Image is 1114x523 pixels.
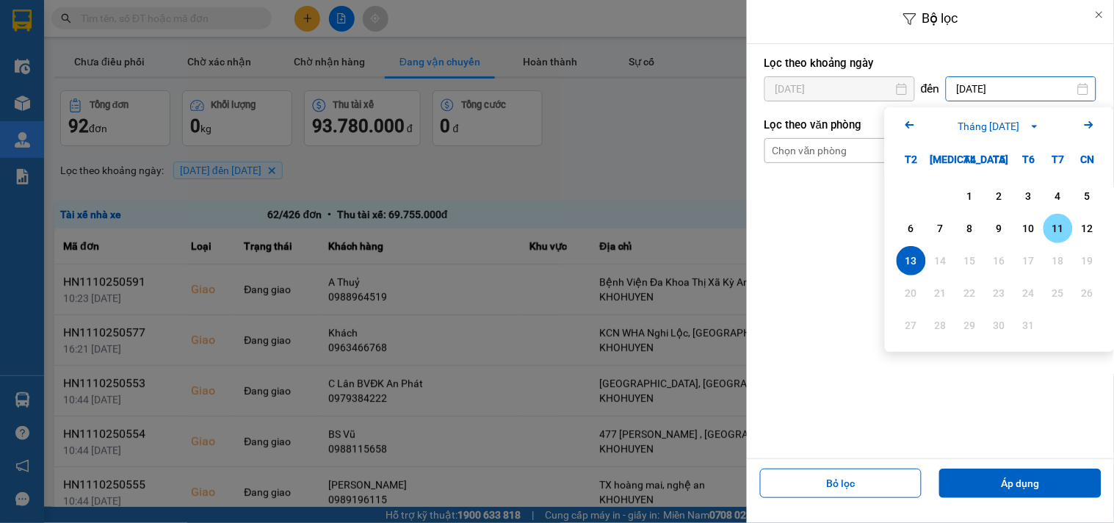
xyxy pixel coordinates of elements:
div: 1 [960,187,980,205]
div: Not available. Thứ Tư, tháng 10 22 2025. [955,278,985,308]
div: Choose Thứ Tư, tháng 10 8 2025. It's available. [955,214,985,243]
div: Choose Thứ Hai, tháng 10 6 2025. It's available. [897,214,926,243]
input: Select a date. [947,77,1096,101]
div: 11 [1048,220,1068,237]
div: CN [1073,145,1102,174]
div: 26 [1077,284,1098,302]
div: Selected. Thứ Hai, tháng 10 13 2025. It's available. [897,246,926,275]
div: 4 [1048,187,1068,205]
div: Not available. Thứ Sáu, tháng 10 24 2025. [1014,278,1044,308]
div: Choose Thứ Tư, tháng 10 1 2025. It's available. [955,181,985,211]
div: Choose Thứ Bảy, tháng 10 11 2025. It's available. [1044,214,1073,243]
div: 2 [989,187,1010,205]
div: Not available. Thứ Tư, tháng 10 29 2025. [955,311,985,340]
div: Not available. Thứ Bảy, tháng 10 25 2025. [1044,278,1073,308]
svg: Arrow Left [901,116,919,134]
div: Choose Thứ Bảy, tháng 10 4 2025. It's available. [1044,181,1073,211]
button: Tháng [DATE] [954,118,1045,134]
div: 14 [930,252,951,270]
div: Not available. Thứ Sáu, tháng 10 17 2025. [1014,246,1044,275]
button: Next month. [1080,116,1098,136]
div: 21 [930,284,951,302]
div: 25 [1048,284,1068,302]
label: Lọc theo văn phòng [764,118,1096,132]
div: 22 [960,284,980,302]
div: 5 [1077,187,1098,205]
div: 7 [930,220,951,237]
div: T5 [985,145,1014,174]
div: Not available. Chủ Nhật, tháng 10 19 2025. [1073,246,1102,275]
div: T6 [1014,145,1044,174]
button: Áp dụng [939,469,1102,498]
div: Not available. Thứ Ba, tháng 10 28 2025. [926,311,955,340]
div: Not available. Thứ Bảy, tháng 10 18 2025. [1044,246,1073,275]
div: Not available. Thứ Sáu, tháng 10 31 2025. [1014,311,1044,340]
div: Chọn văn phòng [773,143,847,158]
div: 31 [1019,317,1039,334]
label: Lọc theo khoảng ngày [764,56,1096,71]
div: 28 [930,317,951,334]
div: Not available. Chủ Nhật, tháng 10 26 2025. [1073,278,1102,308]
div: 30 [989,317,1010,334]
div: T2 [897,145,926,174]
div: 16 [989,252,1010,270]
div: 12 [1077,220,1098,237]
div: 3 [1019,187,1039,205]
div: 23 [989,284,1010,302]
div: 6 [901,220,922,237]
div: 15 [960,252,980,270]
div: đến [915,82,946,96]
div: Not available. Thứ Hai, tháng 10 20 2025. [897,278,926,308]
div: Choose Chủ Nhật, tháng 10 5 2025. It's available. [1073,181,1102,211]
button: Previous month. [901,116,919,136]
div: 29 [960,317,980,334]
div: Not available. Thứ Hai, tháng 10 27 2025. [897,311,926,340]
button: Bỏ lọc [760,469,922,498]
div: 24 [1019,284,1039,302]
div: Choose Thứ Sáu, tháng 10 3 2025. It's available. [1014,181,1044,211]
div: Choose Thứ Ba, tháng 10 7 2025. It's available. [926,214,955,243]
div: 9 [989,220,1010,237]
div: Calendar. [885,107,1114,352]
div: Choose Chủ Nhật, tháng 10 12 2025. It's available. [1073,214,1102,243]
div: T4 [955,145,985,174]
div: 13 [901,252,922,270]
div: 19 [1077,252,1098,270]
div: 27 [901,317,922,334]
div: [MEDICAL_DATA] [926,145,955,174]
div: 10 [1019,220,1039,237]
div: Not available. Thứ Ba, tháng 10 21 2025. [926,278,955,308]
div: Not available. Thứ Năm, tháng 10 23 2025. [985,278,1014,308]
div: Choose Thứ Năm, tháng 10 9 2025. It's available. [985,214,1014,243]
div: T7 [1044,145,1073,174]
div: 8 [960,220,980,237]
div: 20 [901,284,922,302]
div: 18 [1048,252,1068,270]
div: Not available. Thứ Tư, tháng 10 15 2025. [955,246,985,275]
div: Choose Thứ Sáu, tháng 10 10 2025. It's available. [1014,214,1044,243]
div: Not available. Thứ Năm, tháng 10 16 2025. [985,246,1014,275]
div: Choose Thứ Năm, tháng 10 2 2025. It's available. [985,181,1014,211]
span: Bộ lọc [922,10,958,26]
div: Not available. Thứ Năm, tháng 10 30 2025. [985,311,1014,340]
div: 17 [1019,252,1039,270]
input: Select a date. [765,77,914,101]
svg: Arrow Right [1080,116,1098,134]
div: Not available. Thứ Ba, tháng 10 14 2025. [926,246,955,275]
